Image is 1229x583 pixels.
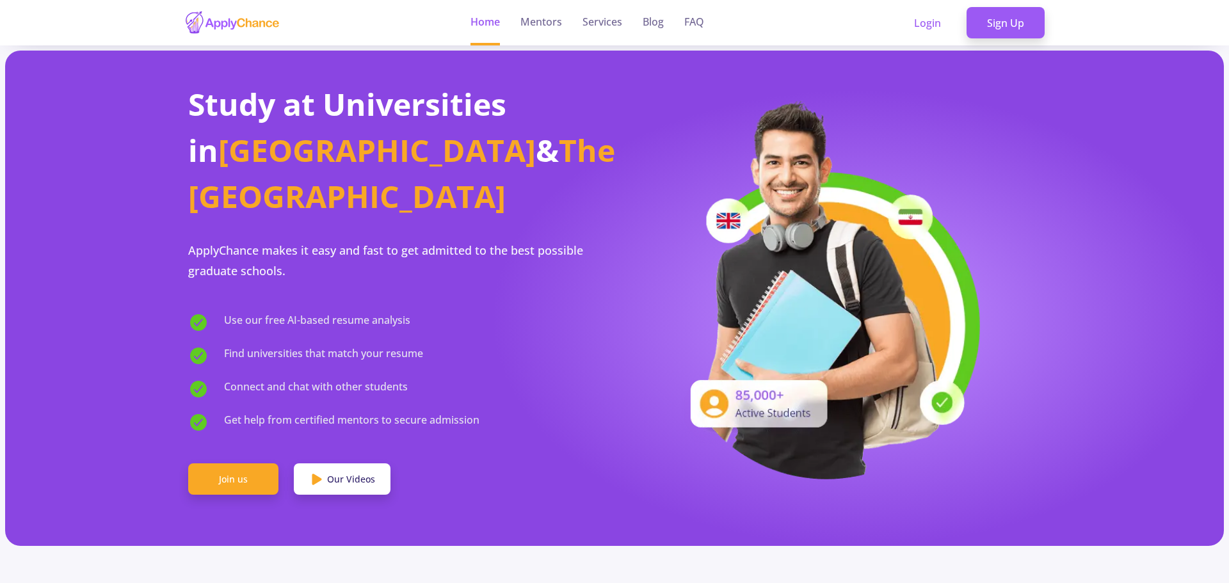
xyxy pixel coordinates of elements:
[188,243,583,278] span: ApplyChance makes it easy and fast to get admitted to the best possible graduate schools.
[294,463,390,495] a: Our Videos
[224,312,410,333] span: Use our free AI-based resume analysis
[967,7,1045,39] a: Sign Up
[218,129,536,171] span: [GEOGRAPHIC_DATA]
[671,97,984,479] img: applicant
[536,129,559,171] span: &
[327,472,375,486] span: Our Videos
[188,83,506,171] span: Study at Universities in
[224,412,479,433] span: Get help from certified mentors to secure admission
[188,463,278,495] a: Join us
[184,10,280,35] img: applychance logo
[894,7,961,39] a: Login
[224,346,423,366] span: Find universities that match your resume
[224,379,408,399] span: Connect and chat with other students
